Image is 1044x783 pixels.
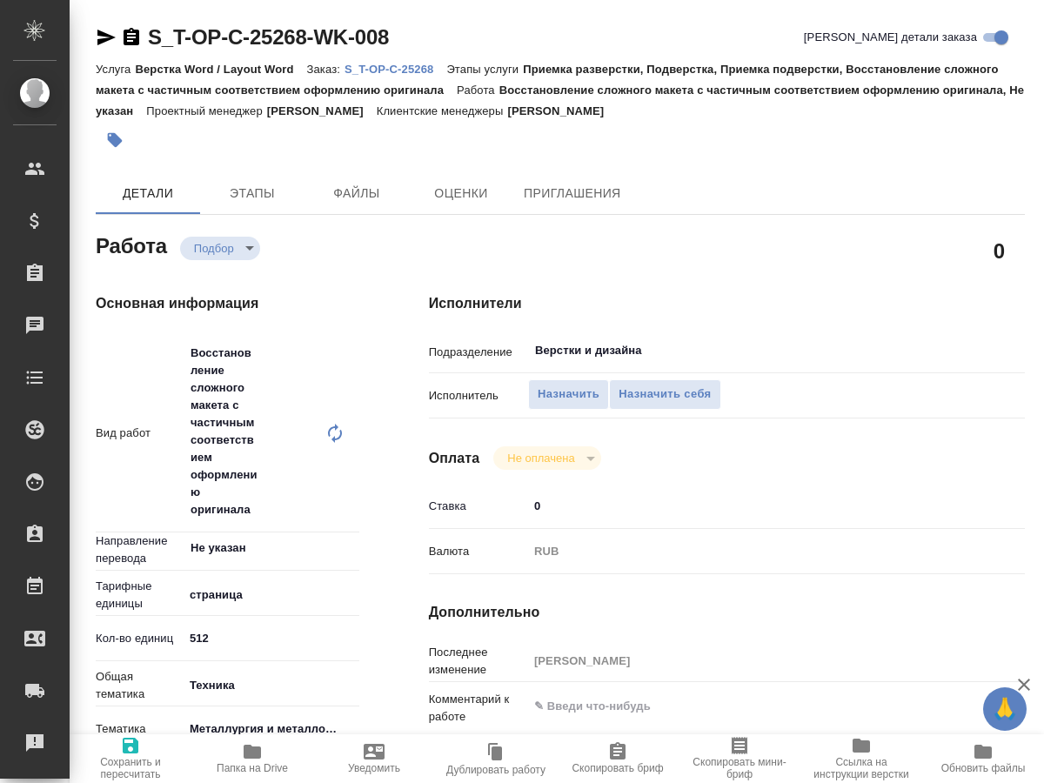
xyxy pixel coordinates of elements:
span: Назначить [538,385,599,405]
button: 🙏 [983,687,1027,731]
p: Клиентские менеджеры [377,104,508,117]
p: Тематика [96,720,184,738]
span: Оценки [419,183,503,204]
button: Обновить файлы [922,734,1044,783]
p: Общая тематика [96,668,184,703]
button: Подбор [189,241,239,256]
div: страница [184,580,359,610]
span: [PERSON_NAME] детали заказа [804,29,977,46]
p: Направление перевода [96,532,184,567]
span: Этапы [211,183,294,204]
span: Назначить себя [619,385,711,405]
button: Добавить тэг [96,121,134,159]
a: S_T-OP-C-25268-WK-008 [148,25,389,49]
h4: Основная информация [96,293,359,314]
h2: Работа [96,229,167,260]
span: Скопировать бриф [572,762,663,774]
span: Файлы [315,183,398,204]
input: ✎ Введи что-нибудь [184,626,359,651]
button: Не оплачена [502,451,579,465]
p: Заказ: [307,63,345,76]
span: Приглашения [524,183,621,204]
input: Пустое поле [528,648,975,673]
span: Папка на Drive [217,762,288,774]
h4: Дополнительно [429,602,1025,623]
p: Последнее изменение [429,644,528,679]
button: Сохранить и пересчитать [70,734,191,783]
p: Восстановление сложного макета с частичным соответствием оформлению оригинала, Не указан [96,84,1024,117]
p: [PERSON_NAME] [267,104,377,117]
span: Сохранить и пересчитать [80,756,181,780]
div: Подбор [180,237,260,260]
h2: 0 [994,236,1005,265]
p: Комментарий к работе [429,691,528,726]
p: S_T-OP-C-25268 [345,63,446,76]
span: Скопировать мини-бриф [689,756,790,780]
div: RUB [528,537,975,566]
button: Open [350,546,353,550]
div: Подбор [493,446,600,470]
a: S_T-OP-C-25268 [345,61,446,76]
button: Скопировать мини-бриф [679,734,800,783]
span: Дублировать работу [446,764,545,776]
button: Назначить [528,379,609,410]
span: Обновить файлы [941,762,1026,774]
button: Назначить себя [609,379,720,410]
button: Скопировать бриф [557,734,679,783]
span: 🙏 [990,691,1020,727]
span: Ссылка на инструкции верстки [811,756,912,780]
p: Кол-во единиц [96,630,184,647]
button: Скопировать ссылку [121,27,142,48]
h4: Исполнители [429,293,1025,314]
button: Уведомить [313,734,435,783]
p: Тарифные единицы [96,578,184,612]
button: Скопировать ссылку для ЯМессенджера [96,27,117,48]
button: Дублировать работу [435,734,557,783]
input: ✎ Введи что-нибудь [528,493,975,519]
div: Металлургия и металлобработка [184,714,359,744]
p: Этапы услуги [446,63,523,76]
p: Услуга [96,63,135,76]
p: Верстка Word / Layout Word [135,63,306,76]
div: Техника [184,671,359,700]
p: Валюта [429,543,528,560]
p: Подразделение [429,344,528,361]
button: Папка на Drive [191,734,313,783]
span: Уведомить [348,762,400,774]
p: Вид работ [96,425,184,442]
h4: Оплата [429,448,480,469]
button: Open [966,349,969,352]
p: Работа [457,84,499,97]
p: Проектный менеджер [146,104,266,117]
p: Ставка [429,498,528,515]
p: [PERSON_NAME] [507,104,617,117]
p: Исполнитель [429,387,528,405]
span: Детали [106,183,190,204]
button: Ссылка на инструкции верстки [800,734,922,783]
p: Приемка разверстки, Подверстка, Приемка подверстки, Восстановление сложного макета с частичным со... [96,63,999,97]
